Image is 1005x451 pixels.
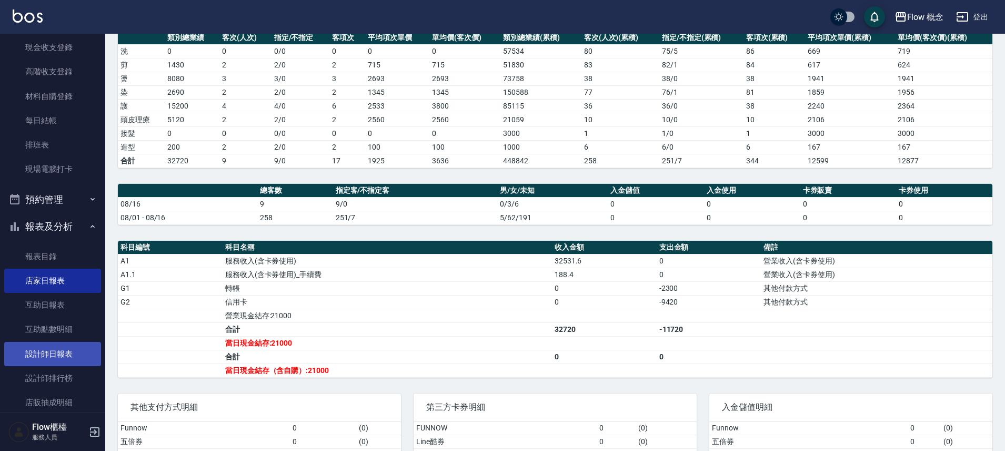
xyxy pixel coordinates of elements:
td: 73758 [500,72,581,85]
span: 第三方卡券明細 [426,402,684,413]
td: 6 [329,99,365,113]
th: 科目名稱 [223,241,552,254]
td: 0 [290,435,357,448]
a: 現場電腦打卡 [4,157,101,181]
td: 營業收入(含卡券使用) [761,268,992,281]
th: 類別總業績(累積) [500,31,581,45]
td: A1 [118,254,223,268]
td: 2 / 0 [272,85,330,99]
td: 76 / 1 [659,85,743,99]
a: 互助點數明細 [4,317,101,341]
td: 36 [581,99,659,113]
td: 150588 [500,85,581,99]
td: 100 [365,140,429,154]
td: 624 [895,58,992,72]
td: 服務收入(含卡券使用) [223,254,552,268]
td: 82 / 1 [659,58,743,72]
td: 2693 [429,72,500,85]
th: 入金儲值 [608,184,704,198]
td: 其他付款方式 [761,281,992,295]
td: 21059 [500,113,581,126]
td: 2 [219,58,272,72]
td: 32720 [165,154,219,168]
td: 77 [581,85,659,99]
th: 卡券使用 [896,184,992,198]
td: 2106 [895,113,992,126]
td: 接髮 [118,126,165,140]
td: 83 [581,58,659,72]
img: Person [8,421,29,443]
td: 1925 [365,154,429,168]
td: 0 [552,281,657,295]
th: 單均價(客次價)(累積) [895,31,992,45]
td: 2 [329,140,365,154]
td: 0 [329,44,365,58]
td: 染 [118,85,165,99]
td: 0 [608,197,704,211]
button: 預約管理 [4,186,101,213]
table: a dense table [118,241,992,378]
td: ( 0 ) [636,421,697,435]
td: 1956 [895,85,992,99]
td: 當日現金結存（含自購）:21000 [223,364,552,377]
td: 6 [743,140,805,154]
td: 200 [165,140,219,154]
td: 0 [597,435,636,448]
td: 合計 [118,154,165,168]
td: 轉帳 [223,281,552,295]
td: 3800 [429,99,500,113]
td: 10 [581,113,659,126]
td: 3 [219,72,272,85]
td: 17 [329,154,365,168]
td: G1 [118,281,223,295]
td: 營業收入(含卡券使用) [761,254,992,268]
td: 0 / 0 [272,126,330,140]
td: 81 [743,85,805,99]
th: 備註 [761,241,992,254]
p: 服務人員 [32,433,86,442]
td: 0 [329,126,365,140]
td: 167 [895,140,992,154]
td: 0 [908,435,941,448]
td: 0 [365,44,429,58]
td: 0 [552,295,657,309]
td: 1941 [805,72,896,85]
td: 84 [743,58,805,72]
th: 客項次(累積) [743,31,805,45]
td: 0 [429,44,500,58]
td: 合計 [223,350,552,364]
td: 0 [704,211,800,224]
td: 1859 [805,85,896,99]
td: 造型 [118,140,165,154]
th: 客次(人次)(累積) [581,31,659,45]
td: G2 [118,295,223,309]
span: 其他支付方式明細 [130,402,388,413]
td: 2 / 0 [272,58,330,72]
a: 互助日報表 [4,293,101,317]
td: 0 [552,350,657,364]
td: 2 / 0 [272,140,330,154]
td: 15200 [165,99,219,113]
td: 32531.6 [552,254,657,268]
td: 188.4 [552,268,657,281]
td: 258 [581,154,659,168]
td: 3 [329,72,365,85]
td: 剪 [118,58,165,72]
td: 其他付款方式 [761,295,992,309]
td: 合計 [223,322,552,336]
td: 0 [704,197,800,211]
td: 08/16 [118,197,257,211]
td: 當日現金結存:21000 [223,336,552,350]
td: 0 [365,126,429,140]
button: save [864,6,885,27]
td: 營業現金結存:21000 [223,309,552,322]
button: 報表及分析 [4,213,101,240]
td: 0 [219,126,272,140]
td: 9 [257,197,333,211]
h5: Flow櫃檯 [32,422,86,433]
td: 38 [581,72,659,85]
td: 9/0 [272,154,330,168]
th: 指定/不指定 [272,31,330,45]
td: 信用卡 [223,295,552,309]
td: 3000 [500,126,581,140]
